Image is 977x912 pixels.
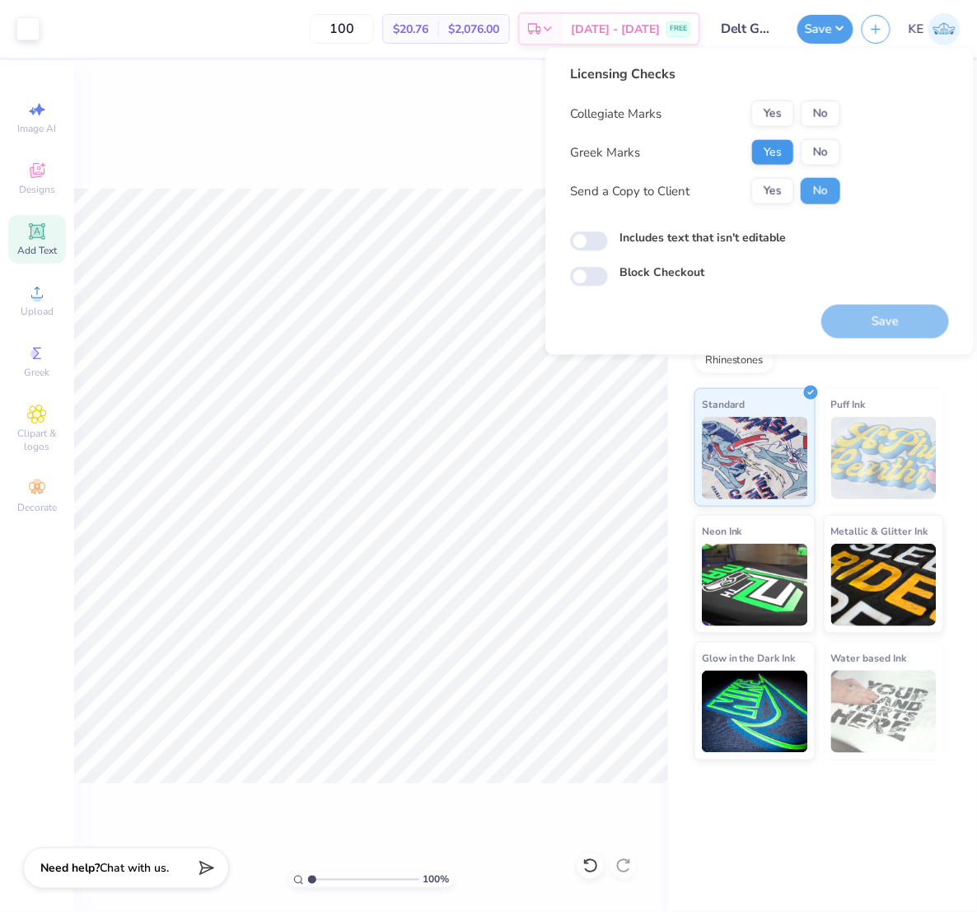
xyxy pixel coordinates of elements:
img: Water based Ink [831,671,937,753]
span: Water based Ink [831,649,907,666]
span: Image AI [18,122,57,135]
button: Save [797,15,853,44]
input: – – [310,14,374,44]
span: Designs [19,183,55,196]
button: Yes [751,139,794,166]
span: Greek [25,366,50,379]
img: Kent Everic Delos Santos [928,13,961,45]
button: No [801,101,840,127]
img: Standard [702,417,808,499]
input: Untitled Design [708,12,789,45]
span: [DATE] - [DATE] [571,21,660,38]
div: Licensing Checks [570,64,840,84]
label: Includes text that isn't editable [619,229,786,246]
span: Neon Ink [702,522,742,540]
span: Upload [21,305,54,318]
span: Add Text [17,244,57,257]
div: Greek Marks [570,143,640,162]
span: FREE [670,23,687,35]
label: Block Checkout [619,264,704,281]
button: No [801,178,840,204]
span: Glow in the Dark Ink [702,649,796,666]
div: Rhinestones [694,348,774,373]
a: KE [909,13,961,45]
button: No [801,139,840,166]
img: Metallic & Glitter Ink [831,544,937,626]
span: Chat with us. [100,861,169,877]
span: Metallic & Glitter Ink [831,522,928,540]
div: Send a Copy to Client [570,182,690,201]
span: $2,076.00 [448,21,499,38]
span: KE [909,20,924,39]
span: Clipart & logos [8,427,66,453]
span: 100 % [423,872,450,887]
img: Neon Ink [702,544,808,626]
span: Standard [702,395,746,413]
button: Yes [751,178,794,204]
img: Glow in the Dark Ink [702,671,808,753]
img: Puff Ink [831,417,937,499]
span: Puff Ink [831,395,866,413]
strong: Need help? [40,861,100,877]
div: Collegiate Marks [570,105,661,124]
span: $20.76 [393,21,428,38]
button: Yes [751,101,794,127]
span: Decorate [17,501,57,514]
